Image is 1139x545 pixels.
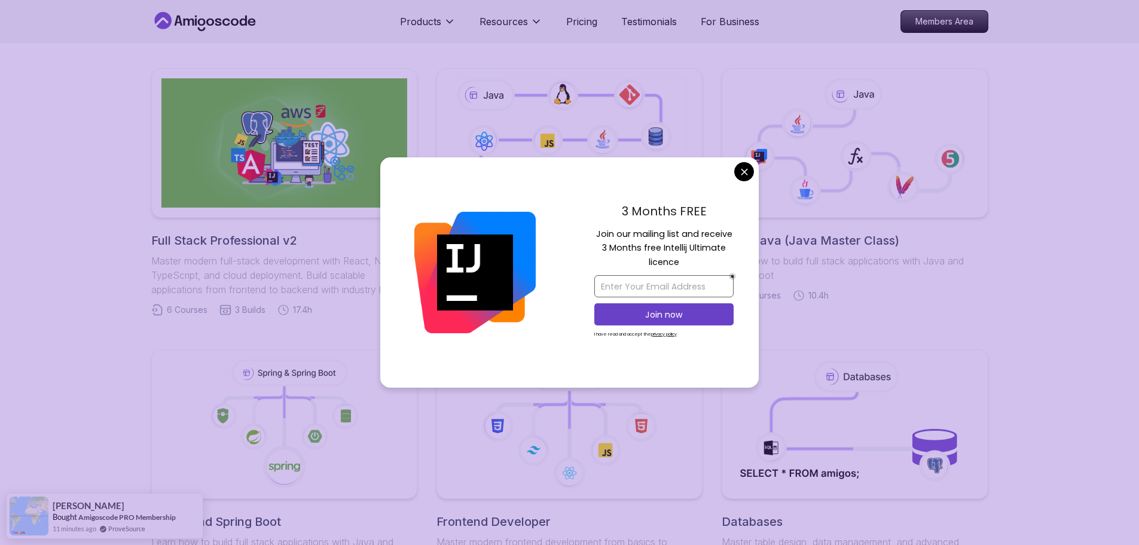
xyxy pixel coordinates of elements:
[722,513,988,530] h2: Databases
[436,68,703,302] a: Java Full StackLearn how to build full stack applications with Java and Spring Boot29 Courses4 Bu...
[108,523,145,534] a: ProveSource
[167,304,207,316] span: 6 Courses
[10,497,48,535] img: provesource social proof notification image
[53,512,77,522] span: Bought
[480,14,542,38] button: Resources
[78,513,176,522] a: Amigoscode PRO Membership
[400,14,441,29] p: Products
[722,232,988,249] h2: Core Java (Java Master Class)
[151,68,417,316] a: Full Stack Professional v2Full Stack Professional v2Master modern full-stack development with Rea...
[900,10,988,33] a: Members Area
[901,11,988,32] p: Members Area
[235,304,265,316] span: 3 Builds
[53,501,124,511] span: [PERSON_NAME]
[161,78,407,208] img: Full Stack Professional v2
[53,523,96,534] span: 11 minutes ago
[808,290,829,302] span: 10.4h
[436,513,703,530] h2: Frontend Developer
[400,14,456,38] button: Products
[737,290,781,302] span: 18 Courses
[480,14,528,29] p: Resources
[701,14,759,29] a: For Business
[293,304,312,316] span: 17.4h
[151,513,417,530] h2: Spring and Spring Boot
[722,68,988,302] a: Core Java (Java Master Class)Learn how to build full stack applications with Java and Spring Boot...
[151,232,417,249] h2: Full Stack Professional v2
[566,14,597,29] a: Pricing
[621,14,677,29] a: Testimonials
[722,254,988,282] p: Learn how to build full stack applications with Java and Spring Boot
[151,254,417,297] p: Master modern full-stack development with React, Node.js, TypeScript, and cloud deployment. Build...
